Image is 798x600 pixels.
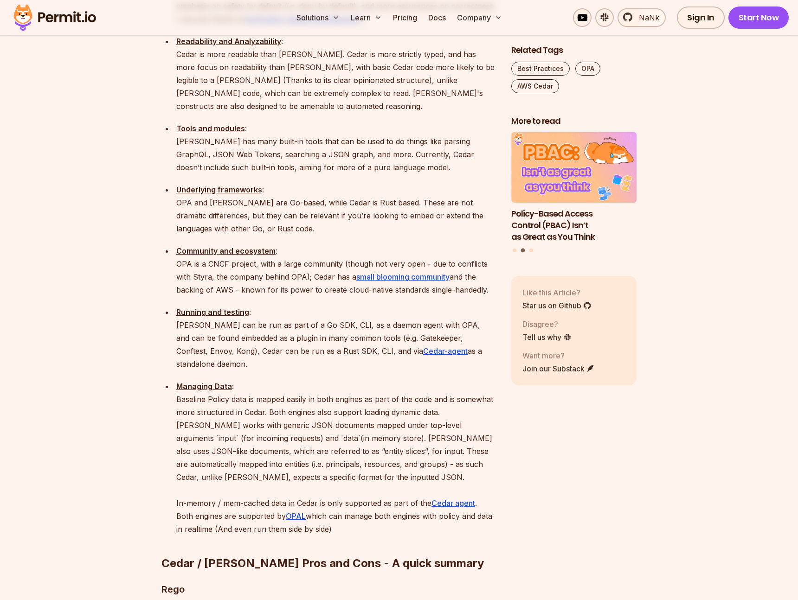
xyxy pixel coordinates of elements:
a: OPAL [286,511,306,521]
a: Docs [425,8,450,27]
a: small blooming community [356,272,450,281]
a: Start Now [728,6,789,29]
p: Want more? [522,350,595,361]
img: Permit logo [9,2,100,33]
a: AWS Cedar [511,79,559,93]
p: Like this Article? [522,287,592,298]
button: Go to slide 2 [521,249,525,253]
span: NaNk [633,12,659,23]
button: Company [453,8,506,27]
h2: Related Tags [511,45,637,56]
div: Posts [511,133,637,254]
strong: Underlying frameworks [176,185,262,194]
strong: Tools and modules [176,124,245,133]
img: Policy-Based Access Control (PBAC) Isn’t as Great as You Think [511,133,637,203]
p: : Baseline Policy data is mapped easily in both engines as part of the code and is somewhat more ... [176,380,496,536]
a: Sign In [677,6,725,29]
a: Pricing [389,8,421,27]
button: Go to slide 3 [529,249,533,252]
button: Go to slide 1 [513,249,516,252]
strong: Readability and Analyzability [176,37,281,46]
p: : [PERSON_NAME] can be run as part of a Go SDK, CLI, as a daemon agent with OPA, and can be found... [176,306,496,370]
h3: Policy-Based Access Control (PBAC) Isn’t as Great as You Think [511,208,637,243]
li: 2 of 3 [511,133,637,243]
a: Best Practices [511,62,570,76]
a: Policy-Based Access Control (PBAC) Isn’t as Great as You ThinkPolicy-Based Access Control (PBAC) ... [511,133,637,243]
h2: More to read [511,115,637,127]
strong: Community and ecosystem [176,246,276,255]
p: : [PERSON_NAME] has many built-in tools that can be used to do things like parsing GraphQL, JSON ... [176,122,496,174]
button: Solutions [293,8,343,27]
p: : Cedar is more readable than [PERSON_NAME]. Cedar is more strictly typed, and has more focus on ... [176,35,496,113]
a: Star us on Github [522,300,592,311]
h2: Cedar / [PERSON_NAME] Pros and Cons - A quick summary [161,519,496,571]
a: Tell us why [522,332,572,343]
p: Disagree? [522,319,572,330]
strong: Managing Data [176,382,232,391]
strong: Running and testing [176,307,249,317]
p: : OPA and [PERSON_NAME] are Go-based, while Cedar is Rust based. These are not dramatic differenc... [176,183,496,235]
a: Cedar agent [431,498,475,508]
a: Join our Substack [522,363,595,374]
p: : OPA is a CNCF project, with a large community (though not very open - due to conflicts with Sty... [176,244,496,296]
a: Cedar-agent [423,346,468,356]
button: Learn [347,8,386,27]
h3: Rego [161,582,496,597]
a: NaNk [618,8,666,27]
a: OPA [575,62,600,76]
